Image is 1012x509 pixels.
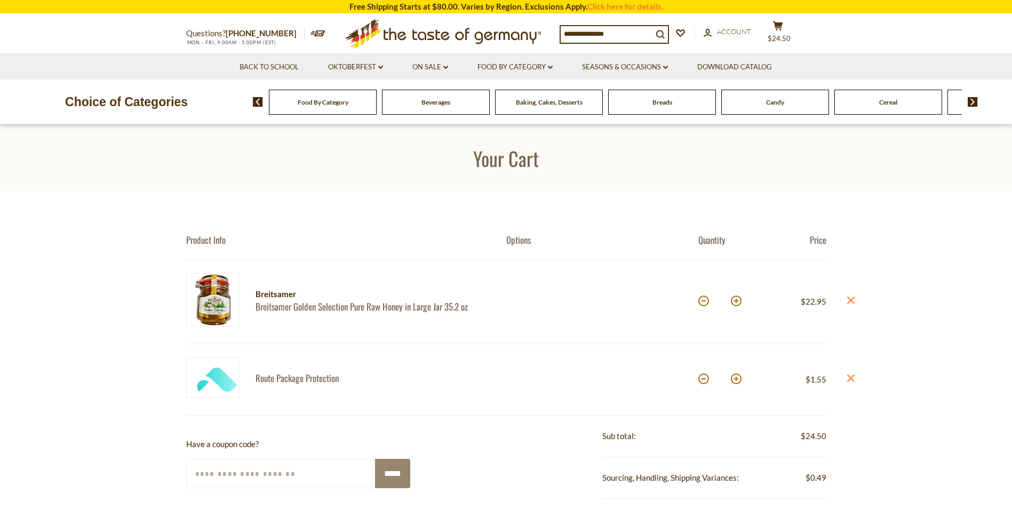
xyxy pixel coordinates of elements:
a: [PHONE_NUMBER] [226,28,297,38]
a: Food By Category [298,98,348,106]
a: Candy [766,98,784,106]
span: $1.55 [806,375,826,384]
div: Options [506,234,698,245]
img: Breitsamer Golden Selection Pure Raw Honey in Large Jar 35.2 oz [186,273,240,327]
button: $24.50 [762,21,794,47]
a: Click here for details. [587,2,663,11]
span: $0.49 [806,471,826,484]
a: Breitsamer Golden Selection Pure Raw Honey in Large Jar 35.2 oz [256,301,488,312]
a: Baking, Cakes, Desserts [516,98,583,106]
p: Questions? [186,27,305,41]
div: Price [762,234,826,245]
img: Green Package Protection [186,357,240,399]
a: Breads [652,98,672,106]
img: next arrow [968,97,978,107]
a: Seasons & Occasions [582,61,668,73]
span: Sourcing, Handling, Shipping Variances: [602,473,739,482]
a: Account [704,26,751,38]
a: Beverages [421,98,450,106]
a: Oktoberfest [328,61,383,73]
span: Account [717,27,751,36]
div: Breitsamer [256,288,488,301]
span: $22.95 [801,297,826,306]
span: MON - FRI, 9:00AM - 5:00PM (EST) [186,39,277,45]
p: Have a coupon code? [186,438,410,451]
a: Back to School [240,61,299,73]
a: On Sale [412,61,448,73]
div: Product Info [186,234,506,245]
a: Download Catalog [697,61,772,73]
img: previous arrow [253,97,263,107]
h1: Your Cart [33,146,979,170]
div: Quantity [698,234,762,245]
a: Cereal [879,98,897,106]
a: Food By Category [477,61,553,73]
span: $24.50 [768,34,791,43]
span: Sub total: [602,431,636,441]
span: $24.50 [801,430,826,443]
a: Route Package Protection [256,372,488,384]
